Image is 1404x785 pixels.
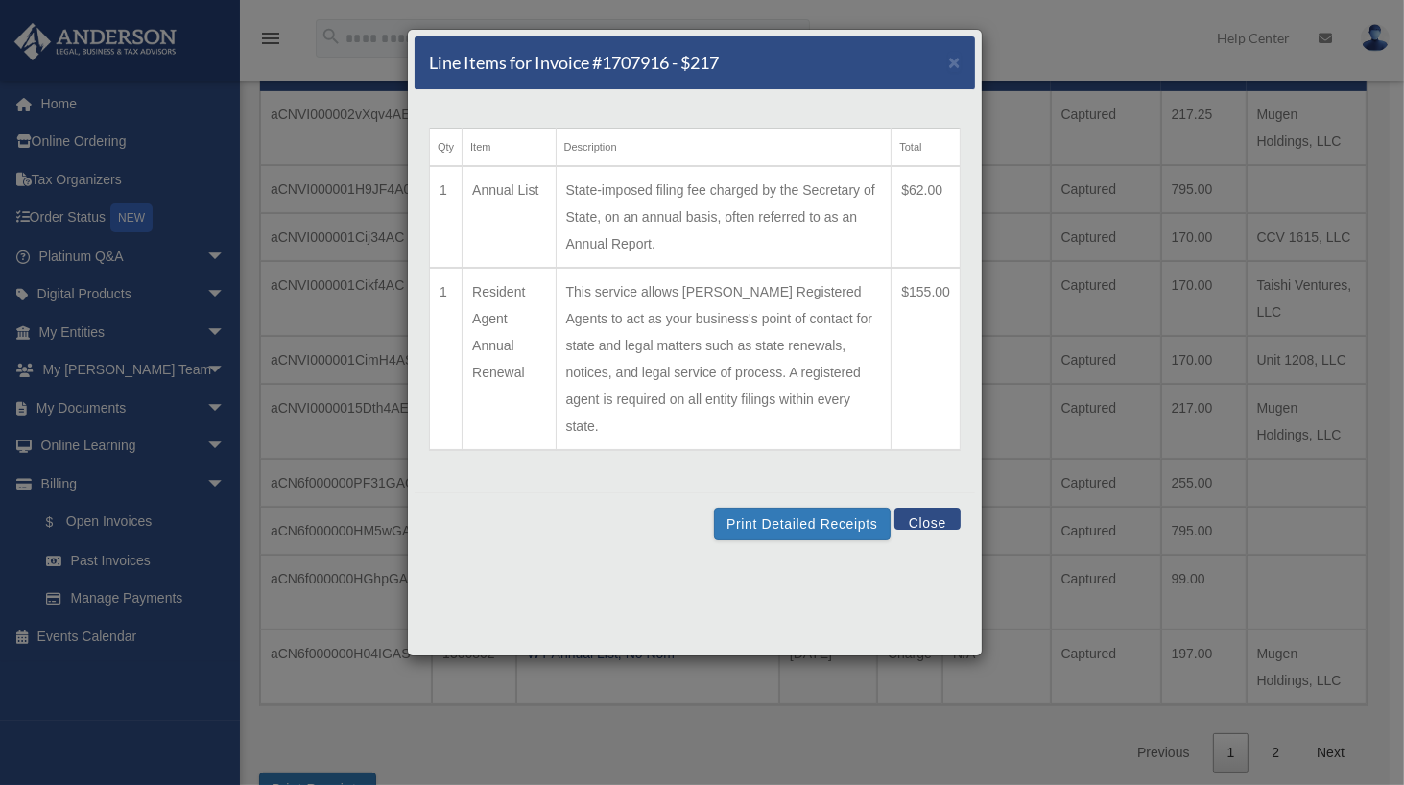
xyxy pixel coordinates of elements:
[894,508,961,530] button: Close
[892,166,961,268] td: $62.00
[429,51,719,75] h5: Line Items for Invoice #1707916 - $217
[463,268,556,450] td: Resident Agent Annual Renewal
[430,268,463,450] td: 1
[463,129,556,167] th: Item
[556,268,892,450] td: This service allows [PERSON_NAME] Registered Agents to act as your business's point of contact fo...
[892,129,961,167] th: Total
[948,51,961,73] span: ×
[892,268,961,450] td: $155.00
[556,166,892,268] td: State-imposed filing fee charged by the Secretary of State, on an annual basis, often referred to...
[463,166,556,268] td: Annual List
[948,52,961,72] button: Close
[430,166,463,268] td: 1
[430,129,463,167] th: Qty
[714,508,890,540] button: Print Detailed Receipts
[556,129,892,167] th: Description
